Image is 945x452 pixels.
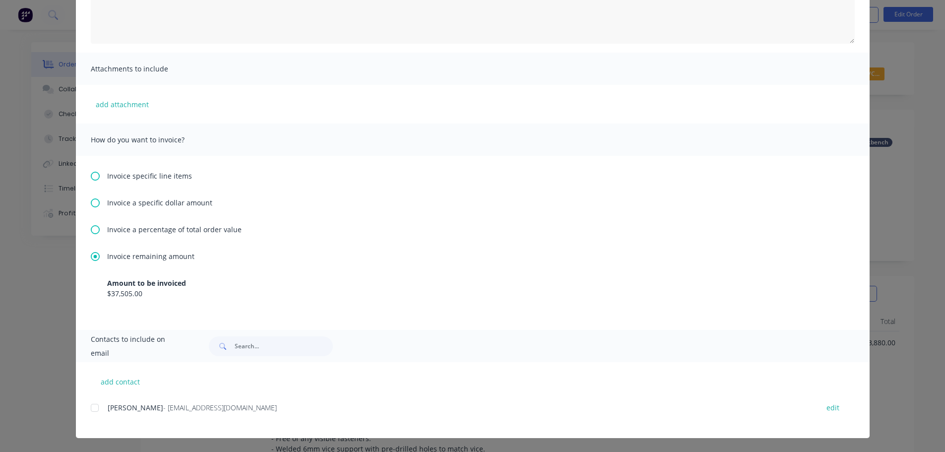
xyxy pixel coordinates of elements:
div: $37,505.00 [107,288,838,299]
div: Amount to be invoiced [107,278,838,288]
span: How do you want to invoice? [91,133,200,147]
button: edit [820,401,845,414]
input: Search... [235,336,333,356]
span: Invoice a specific dollar amount [107,197,212,208]
span: Invoice a percentage of total order value [107,224,242,235]
span: Invoice remaining amount [107,251,194,261]
button: add attachment [91,97,154,112]
span: [PERSON_NAME] [108,403,163,412]
span: - [EMAIL_ADDRESS][DOMAIN_NAME] [163,403,277,412]
button: add contact [91,374,150,389]
span: Attachments to include [91,62,200,76]
span: Invoice specific line items [107,171,192,181]
span: Contacts to include on email [91,332,185,360]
